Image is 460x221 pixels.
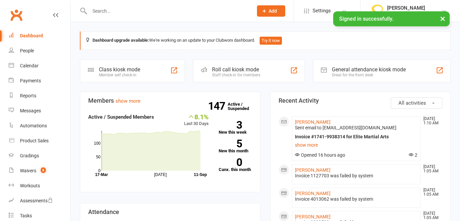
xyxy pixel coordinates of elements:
[219,140,252,153] a: 5New this month
[9,88,70,103] a: Reports
[88,6,248,16] input: Search...
[20,183,40,188] div: Workouts
[88,114,154,120] strong: Active / Suspended Members
[437,11,449,26] button: ×
[219,157,242,167] strong: 0
[295,134,417,140] div: Invoice #1741-9938314 for Elite Martial Arts
[9,178,70,193] a: Workouts
[9,148,70,163] a: Gradings
[99,73,140,77] div: Member self check-in
[420,188,442,197] time: [DATE] 1:05 AM
[99,66,140,73] div: Class kiosk mode
[420,165,442,173] time: [DATE] 1:05 AM
[387,11,425,17] div: Elite Martial Arts
[409,152,417,158] span: 2
[295,173,417,179] div: Invoice 1127703 was failed by system
[260,37,282,45] button: Try it now
[370,4,384,18] img: thumb_image1508806937.png
[20,108,41,113] div: Messages
[88,97,252,104] h3: Members
[20,78,41,83] div: Payments
[279,97,442,104] h3: Recent Activity
[387,5,425,11] div: [PERSON_NAME]
[20,63,39,68] div: Calendar
[295,119,331,125] a: [PERSON_NAME]
[9,118,70,133] a: Automations
[20,48,34,53] div: People
[295,191,331,196] a: [PERSON_NAME]
[9,43,70,58] a: People
[184,113,209,127] div: Last 30 Days
[295,152,345,158] span: Opened 16 hours ago
[208,101,228,111] strong: 147
[295,140,417,150] a: show more
[20,93,36,98] div: Reports
[219,120,242,130] strong: 3
[339,16,393,22] span: Signed in successfully.
[398,100,426,106] span: All activities
[391,97,442,109] button: All activities
[20,138,49,143] div: Product Sales
[20,123,47,128] div: Automations
[295,167,331,173] a: [PERSON_NAME]
[115,98,140,104] a: show more
[9,133,70,148] a: Product Sales
[295,214,331,219] a: [PERSON_NAME]
[257,5,285,17] button: Add
[228,97,257,116] a: 147Active / Suspended
[420,211,442,220] time: [DATE] 1:05 AM
[20,153,39,158] div: Gradings
[212,73,260,77] div: Staff check-in for members
[9,73,70,88] a: Payments
[20,213,32,218] div: Tasks
[212,66,260,73] div: Roll call kiosk mode
[80,31,451,50] div: We're working on an update to your Clubworx dashboard.
[295,196,417,202] div: Invoice 4013062 was failed by system
[41,167,46,173] span: 8
[219,158,252,172] a: 0Canx. this month
[313,3,331,18] span: Settings
[420,117,442,125] time: [DATE] 1:10 AM
[332,66,406,73] div: General attendance kiosk mode
[332,73,406,77] div: Great for the front desk
[93,38,149,43] strong: Dashboard upgrade available:
[9,58,70,73] a: Calendar
[9,28,70,43] a: Dashboard
[20,168,36,173] div: Waivers
[8,7,25,23] a: Clubworx
[20,33,43,38] div: Dashboard
[295,125,396,130] span: Sent email to [EMAIL_ADDRESS][DOMAIN_NAME]
[9,163,70,178] a: Waivers 8
[219,121,252,134] a: 3New this week
[219,139,242,149] strong: 5
[20,198,53,203] div: Assessments
[9,193,70,208] a: Assessments
[88,209,252,215] h3: Attendance
[269,8,277,14] span: Add
[184,113,209,120] div: 8.1%
[9,103,70,118] a: Messages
